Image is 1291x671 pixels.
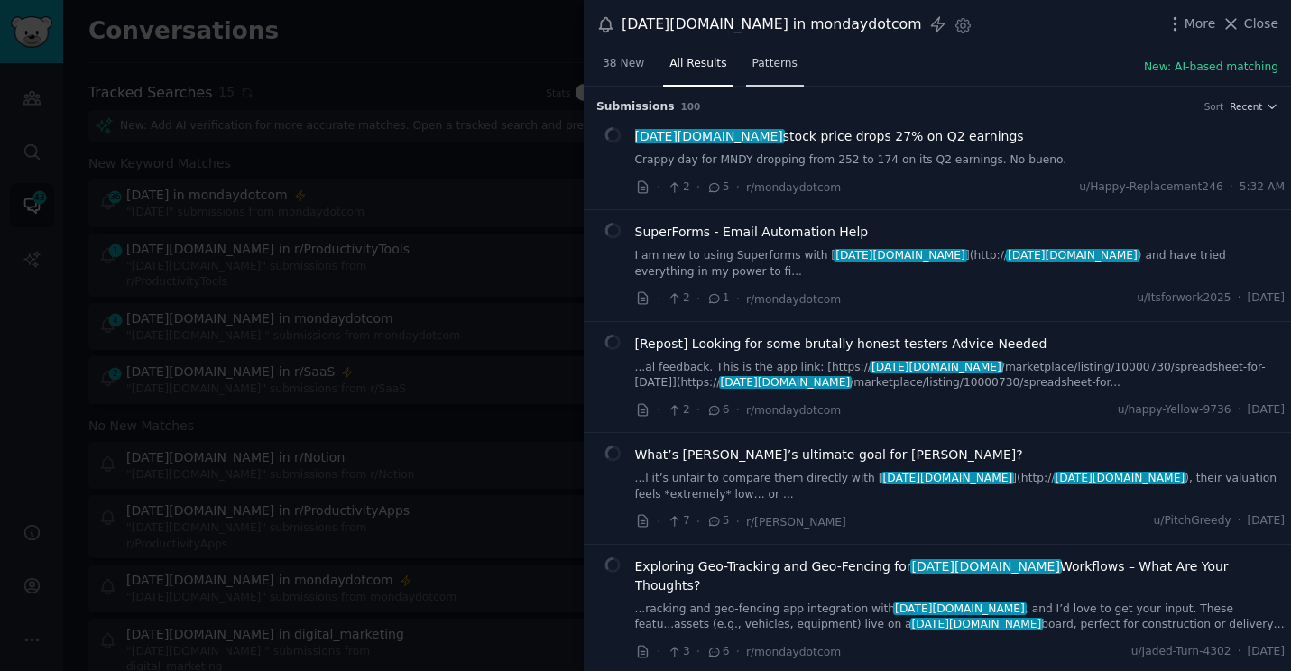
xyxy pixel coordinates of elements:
span: [DATE][DOMAIN_NAME] [719,376,852,389]
span: All Results [669,56,726,72]
span: [DATE][DOMAIN_NAME] [633,129,785,143]
button: Recent [1230,100,1278,113]
span: · [657,178,660,197]
a: Exploring Geo-Tracking and Geo-Fencing for[DATE][DOMAIN_NAME]Workflows – What Are Your Thoughts? [635,557,1286,595]
span: u/happy-Yellow-9736 [1118,402,1231,418]
button: More [1166,14,1216,33]
span: [DATE][DOMAIN_NAME] [870,361,1002,373]
span: [DATE][DOMAIN_NAME] [834,249,966,262]
span: u/Itsforwork2025 [1137,290,1231,307]
span: [DATE][DOMAIN_NAME] [910,618,1043,630]
span: · [657,400,660,419]
span: 5:32 AM [1240,179,1285,196]
span: 2 [667,402,689,418]
span: · [1230,179,1233,196]
span: · [1238,290,1241,307]
span: · [696,178,700,197]
span: 2 [667,179,689,196]
span: u/PitchGreedy [1154,513,1231,529]
span: · [696,400,700,419]
span: stock price drops 27% on Q2 earnings [635,127,1024,146]
a: Crappy day for MNDY dropping from 252 to 174 on its Q2 earnings. No bueno. [635,152,1286,169]
span: · [696,642,700,661]
span: u/Happy-Replacement246 [1079,179,1223,196]
span: 1 [706,290,729,307]
span: · [657,290,660,308]
span: 7 [667,513,689,529]
span: Exploring Geo-Tracking and Geo-Fencing for Workflows – What Are Your Thoughts? [635,557,1286,595]
span: · [1238,402,1241,418]
a: Patterns [746,50,804,87]
span: [DATE][DOMAIN_NAME] [910,559,1062,574]
div: [DATE][DOMAIN_NAME] in mondaydotcom [622,14,922,36]
span: · [1238,644,1241,660]
span: [DATE][DOMAIN_NAME] [1006,249,1139,262]
span: [DATE] [1248,402,1285,418]
span: [DATE][DOMAIN_NAME] [893,602,1026,615]
span: r/[PERSON_NAME] [746,516,846,529]
span: 6 [706,644,729,660]
span: [DATE][DOMAIN_NAME] [1054,472,1186,484]
a: ...al feedback. This is the app link: [https://[DATE][DOMAIN_NAME]/marketplace/listing/10000730/s... [635,360,1286,391]
span: 6 [706,402,729,418]
span: · [696,290,700,308]
span: · [736,642,740,661]
span: · [657,642,660,661]
span: · [736,512,740,531]
span: r/mondaydotcom [746,293,841,306]
span: · [1238,513,1241,529]
span: · [657,512,660,531]
a: What’s [PERSON_NAME]’s ultimate goal for [PERSON_NAME]? [635,446,1023,464]
a: [Repost] Looking for some brutally honest testers Advice Needed [635,335,1047,354]
span: [DATE][DOMAIN_NAME] [881,472,1014,484]
span: r/mondaydotcom [746,646,841,658]
span: · [736,178,740,197]
span: · [696,512,700,531]
span: Submission s [596,99,675,115]
span: u/Jaded-Turn-4302 [1131,644,1231,660]
span: 3 [667,644,689,660]
span: 100 [681,101,701,112]
button: Close [1222,14,1278,33]
span: · [736,290,740,308]
button: New: AI-based matching [1144,60,1278,76]
a: ...l it’s unfair to compare them directly with [[DATE][DOMAIN_NAME]](http://[DATE][DOMAIN_NAME]),... [635,471,1286,502]
div: Sort [1204,100,1224,113]
a: [DATE][DOMAIN_NAME]stock price drops 27% on Q2 earnings [635,127,1024,146]
a: 38 New [596,50,650,87]
span: Close [1244,14,1278,33]
span: r/mondaydotcom [746,181,841,194]
span: · [736,400,740,419]
span: [DATE] [1248,644,1285,660]
span: [DATE] [1248,513,1285,529]
span: Recent [1230,100,1262,113]
a: I am new to using Superforms with [[DATE][DOMAIN_NAME]](http://[DATE][DOMAIN_NAME]) and have trie... [635,248,1286,280]
span: r/mondaydotcom [746,404,841,417]
a: All Results [663,50,733,87]
a: ...racking and geo-fencing app integration with[DATE][DOMAIN_NAME], and I’d love to get your inpu... [635,602,1286,633]
span: [DATE] [1248,290,1285,307]
span: 38 New [603,56,644,72]
span: 5 [706,179,729,196]
span: 5 [706,513,729,529]
span: Patterns [752,56,798,72]
span: More [1185,14,1216,33]
a: SuperForms - Email Automation Help [635,223,869,242]
span: 2 [667,290,689,307]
